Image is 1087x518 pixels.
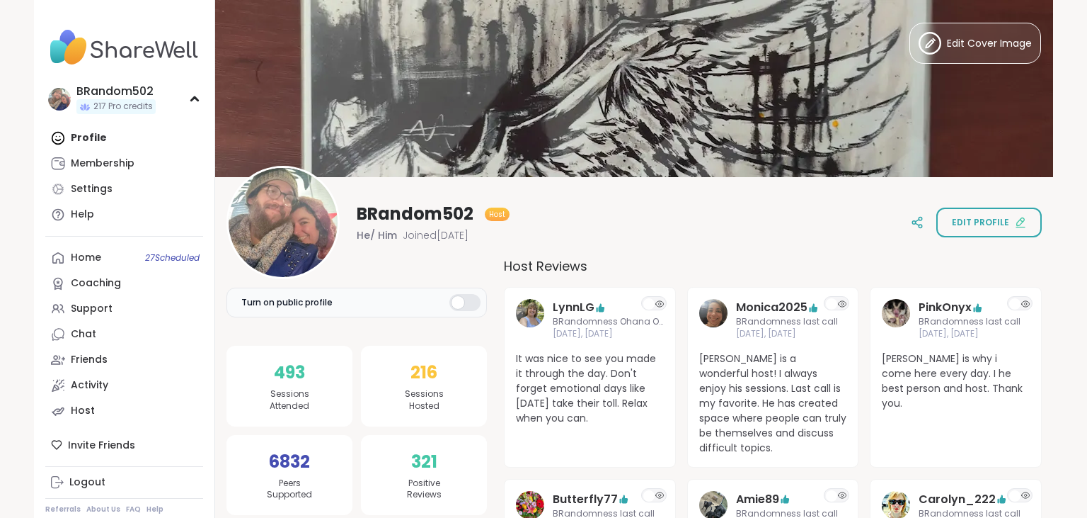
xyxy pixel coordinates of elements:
[736,316,838,328] span: BRandomness last call
[516,299,544,327] img: LynnLG
[919,328,1020,340] span: [DATE], [DATE]
[71,378,108,393] div: Activity
[553,316,664,328] span: BRandomness Ohana Open Forum
[69,475,105,490] div: Logout
[699,299,727,327] img: Monica2025
[411,449,437,475] span: 321
[71,157,134,171] div: Membership
[699,351,847,456] span: [PERSON_NAME] is a wonderful host! I always enjoy his sessions. Last call is my favorite. He has ...
[267,478,312,502] span: Peers Supported
[45,296,203,322] a: Support
[45,245,203,271] a: Home27Scheduled
[699,299,727,340] a: Monica2025
[145,252,200,264] span: 27 Scheduled
[71,208,94,222] div: Help
[45,176,203,202] a: Settings
[45,505,81,514] a: Referrals
[274,360,305,385] span: 493
[919,316,1020,328] span: BRandomness last call
[71,182,113,196] div: Settings
[71,276,121,291] div: Coaching
[357,203,473,225] span: BRandom502
[882,351,1030,411] span: [PERSON_NAME] is why i come here every day. I he best person and host. Thank you.
[553,491,618,508] a: Butterfly77
[338,297,350,309] iframe: Spotlight
[516,299,544,340] a: LynnLG
[357,228,397,242] span: He/ Him
[489,209,505,220] span: Host
[71,327,96,342] div: Chat
[146,505,163,514] a: Help
[93,101,153,113] span: 217 Pro credits
[229,168,338,277] img: BRandom502
[45,347,203,373] a: Friends
[45,271,203,296] a: Coaching
[952,216,1009,229] span: Edit profile
[45,373,203,398] a: Activity
[241,296,333,309] span: Turn on public profile
[736,491,779,508] a: Amie89
[516,351,664,426] span: It was nice to see you made it through the day. Don't forget emotional days like [DATE] take thei...
[71,251,101,265] div: Home
[919,491,996,508] a: Carolyn_222
[736,299,807,316] a: Monica2025
[553,328,664,340] span: [DATE], [DATE]
[553,299,594,316] a: LynnLG
[270,388,309,412] span: Sessions Attended
[76,84,156,99] div: BRandom502
[71,302,113,316] div: Support
[947,36,1032,51] span: Edit Cover Image
[405,388,444,412] span: Sessions Hosted
[269,449,310,475] span: 6832
[919,299,972,316] a: PinkOnyx
[882,299,910,340] a: PinkOnyx
[126,505,141,514] a: FAQ
[48,88,71,111] img: BRandom502
[403,228,468,242] span: Joined [DATE]
[736,328,838,340] span: [DATE], [DATE]
[45,432,203,458] div: Invite Friends
[410,360,437,385] span: 216
[45,322,203,347] a: Chat
[936,208,1042,237] button: Edit profile
[407,478,442,502] span: Positive Reviews
[45,470,203,495] a: Logout
[882,299,910,327] img: PinkOnyx
[71,353,108,367] div: Friends
[45,202,203,227] a: Help
[71,404,95,418] div: Host
[45,398,203,424] a: Host
[909,23,1041,64] button: Edit Cover Image
[45,23,203,72] img: ShareWell Nav Logo
[45,151,203,176] a: Membership
[86,505,120,514] a: About Us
